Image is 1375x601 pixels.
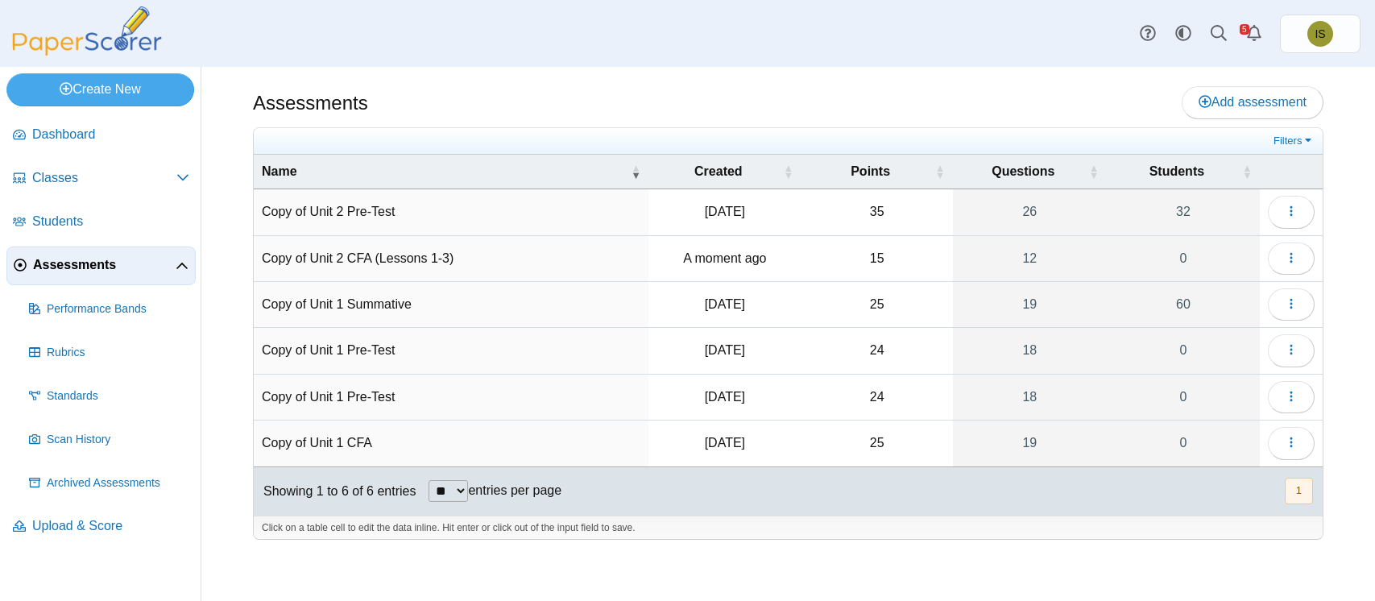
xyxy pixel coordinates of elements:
td: Copy of Unit 1 Summative [254,282,648,328]
td: Copy of Unit 2 CFA (Lessons 1-3) [254,236,648,282]
a: Assessments [6,247,196,285]
div: Showing 1 to 6 of 6 entries [254,467,416,516]
td: 24 [801,328,953,374]
a: Scan History [23,421,196,459]
a: 60 [1107,282,1260,327]
td: 35 [801,189,953,235]
span: Archived Assessments [47,475,189,491]
td: Copy of Unit 1 Pre-Test [254,375,648,421]
td: 24 [801,375,953,421]
span: Assessments [33,256,176,274]
span: Dashboard [32,126,189,143]
a: Students [6,203,196,242]
span: Questions [961,163,1086,180]
time: Sep 12, 2025 at 10:15 AM [705,343,745,357]
a: Alerts [1236,16,1272,52]
button: 1 [1285,478,1313,504]
nav: pagination [1283,478,1313,504]
a: 32 [1107,189,1260,234]
a: 19 [953,421,1107,466]
td: Copy of Unit 1 Pre-Test [254,328,648,374]
a: 12 [953,236,1107,281]
a: Isaiah Sexton [1280,15,1361,53]
a: Standards [23,377,196,416]
a: PaperScorer [6,44,168,58]
a: Create New [6,73,194,106]
span: Questions : Activate to sort [1089,164,1099,180]
span: Students [1115,163,1239,180]
a: 0 [1107,328,1260,373]
span: Name : Activate to remove sorting [631,164,640,180]
a: Classes [6,160,196,198]
span: Standards [47,388,189,404]
td: Copy of Unit 2 Pre-Test [254,189,648,235]
span: Created : Activate to sort [784,164,793,180]
div: Click on a table cell to edit the data inline. Hit enter or click out of the input field to save. [254,516,1323,540]
span: Rubrics [47,345,189,361]
a: Performance Bands [23,290,196,329]
span: Classes [32,169,176,187]
span: Performance Bands [47,301,189,317]
td: 25 [801,421,953,466]
span: Scan History [47,432,189,448]
span: Points [810,163,932,180]
a: 0 [1107,421,1260,466]
a: 0 [1107,375,1260,420]
img: PaperScorer [6,6,168,56]
span: Isaiah Sexton [1307,21,1333,47]
a: 18 [953,375,1107,420]
span: Name [262,163,627,180]
a: Archived Assessments [23,464,196,503]
time: Sep 15, 2025 at 7:57 AM [705,205,745,218]
a: Add assessment [1182,86,1323,118]
time: Sep 23, 2025 at 7:46 AM [683,251,766,265]
td: 25 [801,282,953,328]
a: 18 [953,328,1107,373]
time: Sep 12, 2025 at 10:15 AM [705,436,745,450]
a: 26 [953,189,1107,234]
span: Points : Activate to sort [935,164,945,180]
span: Created [656,163,780,180]
a: Upload & Score [6,508,196,546]
a: Filters [1269,133,1319,149]
a: 19 [953,282,1107,327]
a: Dashboard [6,116,196,155]
td: Copy of Unit 1 CFA [254,421,648,466]
span: Upload & Score [32,517,189,535]
td: 15 [801,236,953,282]
span: Add assessment [1199,95,1307,109]
time: Sep 15, 2025 at 7:38 AM [705,390,745,404]
a: Rubrics [23,334,196,372]
span: Students [32,213,189,230]
span: Isaiah Sexton [1315,28,1325,39]
a: 0 [1107,236,1260,281]
span: Students : Activate to sort [1242,164,1252,180]
label: entries per page [468,483,561,497]
time: Sep 12, 2025 at 10:15 AM [705,297,745,311]
h1: Assessments [253,89,368,117]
